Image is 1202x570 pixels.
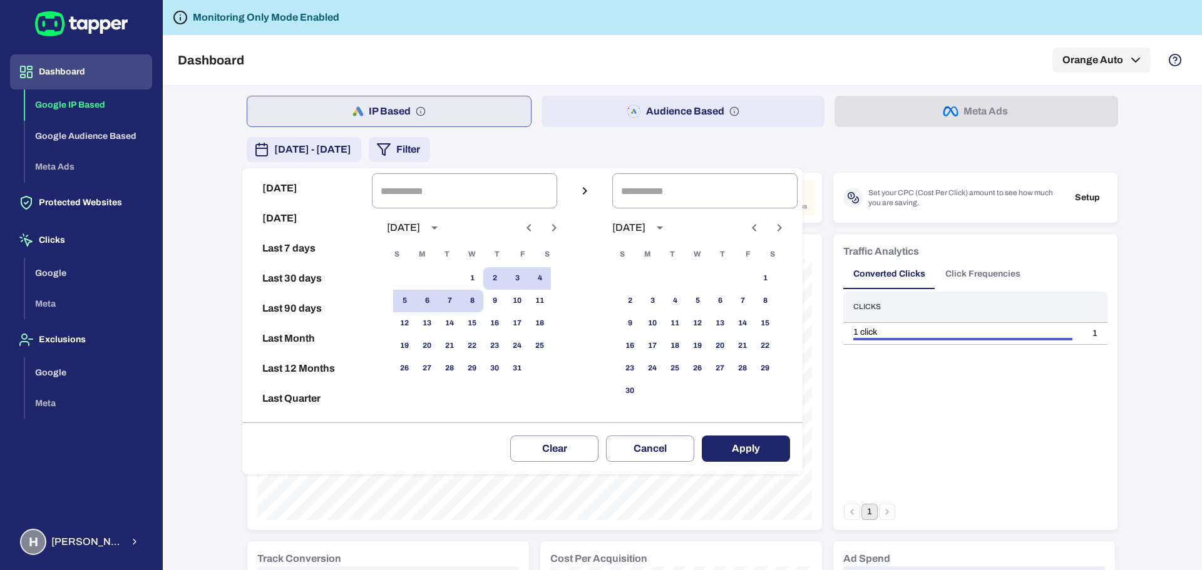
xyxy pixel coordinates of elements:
span: Saturday [761,242,784,267]
button: 8 [754,290,776,312]
button: 21 [731,335,754,357]
button: 19 [686,335,709,357]
button: 17 [506,312,528,335]
button: 10 [641,312,664,335]
button: 20 [416,335,438,357]
button: 5 [686,290,709,312]
button: 26 [686,357,709,380]
button: Last 12 Months [247,354,367,384]
button: 3 [641,290,664,312]
span: Thursday [486,242,508,267]
button: 20 [709,335,731,357]
span: Thursday [711,242,734,267]
button: calendar view is open, switch to year view [424,217,445,238]
button: 4 [664,290,686,312]
button: 15 [461,312,483,335]
button: 29 [754,357,776,380]
button: 29 [461,357,483,380]
button: 9 [483,290,506,312]
button: Next month [769,217,790,238]
span: Sunday [386,242,408,267]
button: [DATE] [247,203,367,233]
button: 3 [506,267,528,290]
button: 6 [709,290,731,312]
button: Reset [247,414,367,444]
button: 2 [483,267,506,290]
span: Tuesday [661,242,684,267]
button: 1 [461,267,483,290]
span: Tuesday [436,242,458,267]
button: 8 [461,290,483,312]
button: 10 [506,290,528,312]
button: 2 [619,290,641,312]
button: 13 [709,312,731,335]
button: 9 [619,312,641,335]
button: 23 [619,357,641,380]
button: calendar view is open, switch to year view [649,217,670,238]
button: 21 [438,335,461,357]
span: Friday [736,242,759,267]
button: 24 [506,335,528,357]
button: 18 [664,335,686,357]
button: Apply [702,435,790,462]
button: Next month [543,217,565,238]
button: Cancel [606,435,694,462]
button: 1 [754,267,776,290]
button: 25 [528,335,551,357]
button: 11 [528,290,551,312]
button: 15 [754,312,776,335]
button: 23 [483,335,506,357]
div: [DATE] [387,221,420,234]
button: 7 [438,290,461,312]
button: 14 [731,312,754,335]
button: 30 [619,380,641,402]
span: Saturday [536,242,558,267]
span: Wednesday [686,242,709,267]
button: 5 [393,290,416,312]
button: Last 90 days [247,293,367,323]
button: Clear [510,435,598,462]
div: [DATE] [612,221,645,234]
button: 27 [416,357,438,380]
button: 18 [528,312,551,335]
button: [DATE] [247,173,367,203]
button: 19 [393,335,416,357]
button: Previous month [518,217,540,238]
button: 28 [731,357,754,380]
span: Wednesday [461,242,483,267]
button: 22 [461,335,483,357]
button: 31 [506,357,528,380]
span: Sunday [611,242,634,267]
button: 4 [528,267,551,290]
button: 27 [709,357,731,380]
button: 12 [686,312,709,335]
button: Last 30 days [247,263,367,293]
span: Monday [411,242,433,267]
button: 28 [438,357,461,380]
button: 16 [619,335,641,357]
button: 14 [438,312,461,335]
button: 12 [393,312,416,335]
button: 24 [641,357,664,380]
button: 13 [416,312,438,335]
span: Friday [511,242,533,267]
button: 11 [664,312,686,335]
button: 22 [754,335,776,357]
button: Last Month [247,323,367,354]
button: 16 [483,312,506,335]
button: 30 [483,357,506,380]
button: 7 [731,290,754,312]
button: 17 [641,335,664,357]
span: Monday [636,242,659,267]
button: 6 [416,290,438,312]
button: Last 7 days [247,233,367,263]
button: Last Quarter [247,384,367,414]
button: 25 [664,357,686,380]
button: Previous month [744,217,765,238]
button: 26 [393,357,416,380]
